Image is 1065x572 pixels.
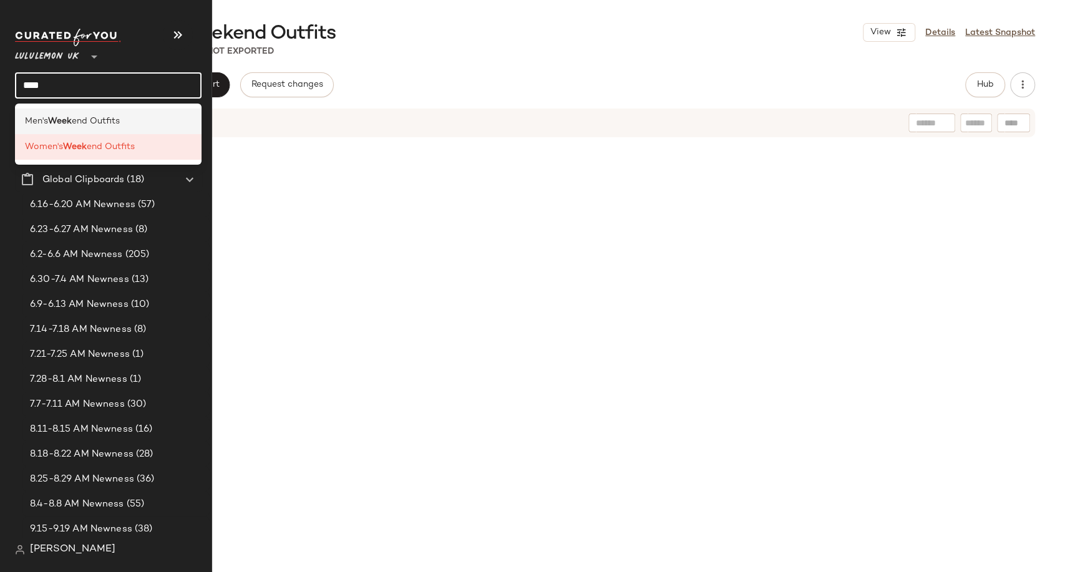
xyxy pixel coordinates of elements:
span: (8) [132,322,146,337]
span: 6.9-6.13 AM Newness [30,298,129,312]
span: [PERSON_NAME] [30,542,115,557]
a: Details [925,26,955,39]
span: (205) [123,248,150,262]
span: (55) [124,497,145,511]
span: Women's [25,140,63,153]
span: View [870,27,891,37]
button: Hub [965,72,1005,97]
span: 6.30-7.4 AM Newness [30,273,129,287]
span: 7.21-7.25 AM Newness [30,347,130,362]
span: 6.23-6.27 AM Newness [30,223,133,237]
span: (30) [125,397,147,412]
b: Week [63,140,87,153]
img: svg%3e [15,545,25,555]
span: (1) [130,347,143,362]
span: end Outfits [72,115,120,128]
span: 9.15-9.19 AM Newness [30,522,132,536]
span: 8.11-8.15 AM Newness [30,422,133,437]
span: Women's Weekend Outfits [97,21,336,46]
span: 6.2-6.6 AM Newness [30,248,123,262]
span: (10) [129,298,150,312]
span: 8.4-8.8 AM Newness [30,497,124,511]
span: end Outfits [87,140,135,153]
span: (16) [133,422,153,437]
span: (57) [135,198,155,212]
span: Lululemon UK [15,42,79,65]
span: Hub [976,80,994,90]
span: Men's [25,115,48,128]
a: Latest Snapshot [965,26,1035,39]
p: Not Exported [207,45,274,58]
span: (8) [133,223,147,237]
span: (28) [134,447,153,462]
img: cfy_white_logo.C9jOOHJF.svg [15,29,121,46]
span: (36) [134,472,155,487]
span: 8.18-8.22 AM Newness [30,447,134,462]
span: 6.16-6.20 AM Newness [30,198,135,212]
span: (18) [124,173,144,187]
button: View [863,23,915,42]
span: (1) [127,372,141,387]
span: 7.14-7.18 AM Newness [30,322,132,337]
span: 7.28-8.1 AM Newness [30,372,127,387]
span: (38) [132,522,153,536]
span: 7.7-7.11 AM Newness [30,397,125,412]
span: Global Clipboards [42,173,124,187]
span: 8.25-8.29 AM Newness [30,472,134,487]
span: Request changes [251,80,323,90]
b: Week [48,115,72,128]
button: Request changes [240,72,334,97]
span: (13) [129,273,149,287]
